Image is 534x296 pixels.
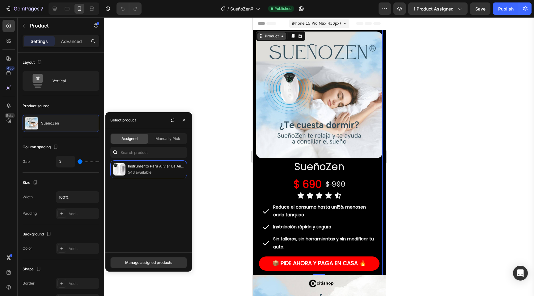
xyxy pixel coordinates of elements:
[274,6,291,11] span: Published
[69,281,98,286] div: Add...
[110,147,187,158] input: Search in Settings & Advanced
[23,194,33,200] div: Width
[2,2,46,15] button: 7
[23,103,49,109] div: Product source
[56,156,75,167] input: Auto
[23,179,39,187] div: Size
[30,22,83,29] p: Product
[125,260,172,265] div: Manage assigned products
[493,2,519,15] button: Publish
[23,265,42,273] div: Shape
[25,117,38,129] img: product feature img
[69,211,98,217] div: Add...
[253,17,386,296] iframe: Design area
[69,246,98,252] div: Add...
[41,121,59,125] p: SueñoZen
[155,136,180,142] span: Manually Pick
[23,281,35,286] div: Border
[128,163,184,169] p: Instrumento Para Aliviar La Ansiedad
[121,136,138,142] span: Assigned
[513,266,528,281] div: Open Intercom Messenger
[230,6,253,12] span: SueñoZen®
[128,169,184,175] p: 543 available
[113,163,125,175] img: collections
[110,117,136,123] div: Select product
[23,143,59,151] div: Column spacing
[23,246,32,251] div: Color
[117,2,142,15] div: Undo/Redo
[61,38,82,44] p: Advanced
[53,74,90,88] div: Vertical
[31,38,48,44] p: Settings
[408,2,468,15] button: 1 product assigned
[475,6,485,11] span: Save
[23,230,53,239] div: Background
[227,6,229,12] span: /
[470,2,490,15] button: Save
[413,6,454,12] span: 1 product assigned
[23,58,43,67] div: Layout
[40,5,43,12] p: 7
[6,66,15,71] div: 450
[110,257,187,268] button: Manage assigned products
[56,192,99,203] input: Auto
[23,211,37,216] div: Padding
[498,6,514,12] div: Publish
[23,159,30,164] div: Gap
[5,113,15,118] div: Beta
